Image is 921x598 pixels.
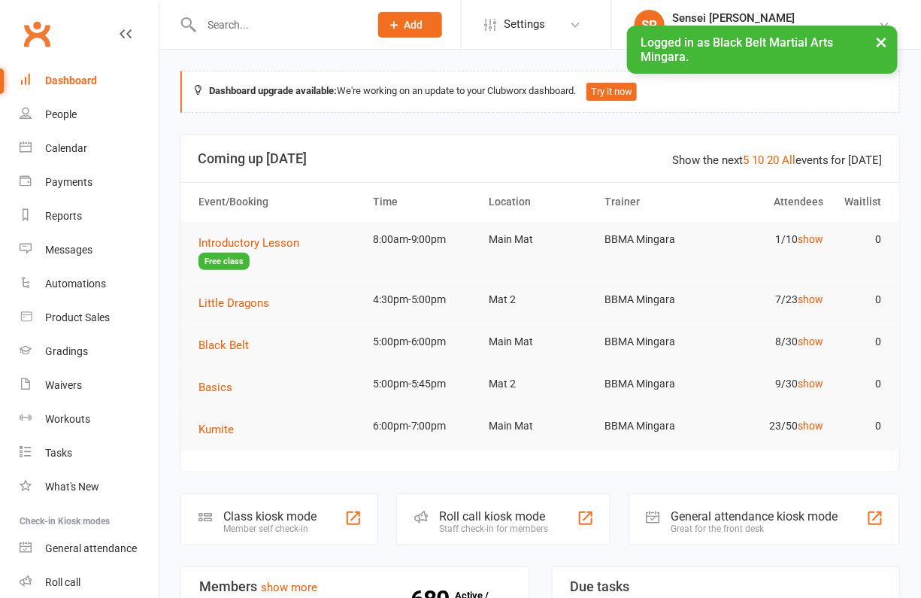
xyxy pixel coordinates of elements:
[366,222,482,257] td: 8:00am-9:00pm
[831,282,889,317] td: 0
[586,83,637,101] button: Try it now
[45,311,110,323] div: Product Sales
[20,132,159,165] a: Calendar
[868,26,895,58] button: ×
[198,336,259,354] button: Black Belt
[198,381,232,394] span: Basics
[45,379,82,391] div: Waivers
[223,524,317,534] div: Member self check-in
[366,183,482,221] th: Time
[641,35,833,64] span: Logged in as Black Belt Martial Arts Mingara.
[378,12,442,38] button: Add
[199,579,510,594] h3: Members
[439,509,548,524] div: Roll call kiosk mode
[20,199,159,233] a: Reports
[672,25,879,38] div: Black Belt Martial Arts [GEOGRAPHIC_DATA]
[671,524,838,534] div: Great for the front desk
[672,151,883,169] div: Show the next events for [DATE]
[598,282,714,317] td: BBMA Mingara
[672,11,879,25] div: Sensei [PERSON_NAME]
[180,71,900,113] div: We're working on an update to your Clubworx dashboard.
[714,183,830,221] th: Attendees
[798,378,824,390] a: show
[798,233,824,245] a: show
[482,282,598,317] td: Mat 2
[714,222,830,257] td: 1/10
[20,436,159,470] a: Tasks
[192,183,366,221] th: Event/Booking
[482,366,598,402] td: Mat 2
[782,153,795,167] a: All
[714,282,830,317] td: 7/23
[20,532,159,566] a: General attendance kiosk mode
[20,165,159,199] a: Payments
[482,324,598,360] td: Main Mat
[45,576,80,588] div: Roll call
[482,222,598,257] td: Main Mat
[571,579,882,594] h3: Due tasks
[198,236,299,250] span: Introductory Lesson
[198,151,883,166] h3: Coming up [DATE]
[598,366,714,402] td: BBMA Mingara
[798,293,824,305] a: show
[831,408,889,444] td: 0
[261,581,317,594] a: show more
[598,408,714,444] td: BBMA Mingara
[45,481,99,493] div: What's New
[767,153,779,167] a: 20
[198,296,269,310] span: Little Dragons
[198,423,234,436] span: Kumite
[366,408,482,444] td: 6:00pm-7:00pm
[743,153,749,167] a: 5
[197,14,359,35] input: Search...
[198,253,250,270] span: Free class
[798,420,824,432] a: show
[20,64,159,98] a: Dashboard
[45,210,82,222] div: Reports
[752,153,764,167] a: 10
[45,345,88,357] div: Gradings
[366,324,482,360] td: 5:00pm-6:00pm
[45,244,92,256] div: Messages
[198,378,243,396] button: Basics
[598,183,714,221] th: Trainer
[504,8,545,41] span: Settings
[439,524,548,534] div: Staff check-in for members
[45,142,87,154] div: Calendar
[20,402,159,436] a: Workouts
[714,366,830,402] td: 9/30
[831,222,889,257] td: 0
[198,234,359,271] button: Introductory LessonFree class
[223,509,317,524] div: Class kiosk mode
[598,324,714,360] td: BBMA Mingara
[366,282,482,317] td: 4:30pm-5:00pm
[45,447,72,459] div: Tasks
[45,542,137,554] div: General attendance
[20,470,159,504] a: What's New
[404,19,423,31] span: Add
[198,338,249,352] span: Black Belt
[598,222,714,257] td: BBMA Mingara
[45,176,92,188] div: Payments
[45,108,77,120] div: People
[831,183,889,221] th: Waitlist
[45,278,106,290] div: Automations
[20,369,159,402] a: Waivers
[482,183,598,221] th: Location
[45,74,97,87] div: Dashboard
[18,15,56,53] a: Clubworx
[831,324,889,360] td: 0
[366,366,482,402] td: 5:00pm-5:45pm
[198,294,280,312] button: Little Dragons
[20,267,159,301] a: Automations
[45,413,90,425] div: Workouts
[20,233,159,267] a: Messages
[20,98,159,132] a: People
[20,335,159,369] a: Gradings
[714,324,830,360] td: 8/30
[482,408,598,444] td: Main Mat
[831,366,889,402] td: 0
[198,420,244,439] button: Kumite
[714,408,830,444] td: 23/50
[209,85,337,96] strong: Dashboard upgrade available:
